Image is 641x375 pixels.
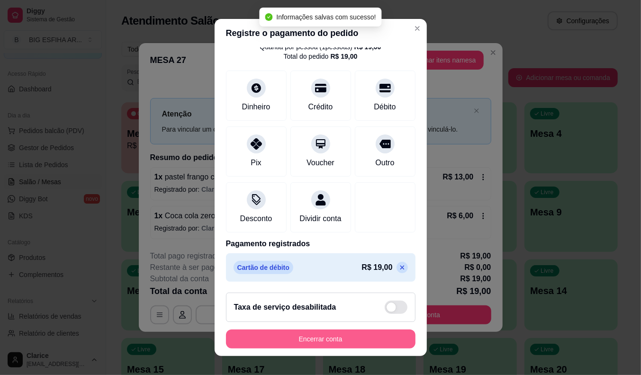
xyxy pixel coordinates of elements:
span: Informações salvas com sucesso! [276,13,376,21]
div: Voucher [307,157,334,169]
div: R$ 19,00 [331,52,358,61]
p: Cartão de débito [234,261,293,274]
span: check-circle [265,13,272,21]
div: Outro [375,157,394,169]
header: Registre o pagamento do pedido [215,19,427,47]
h2: Taxa de serviço desabilitada [234,302,336,313]
button: Encerrar conta [226,330,415,348]
p: Pagamento registrados [226,238,415,250]
div: Desconto [240,213,272,224]
div: Crédito [308,101,333,113]
button: Close [410,21,425,36]
div: Total do pedido [284,52,358,61]
div: Débito [374,101,396,113]
p: R$ 19,00 [362,262,393,273]
div: Pix [251,157,261,169]
div: Dividir conta [299,213,341,224]
div: Dinheiro [242,101,271,113]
